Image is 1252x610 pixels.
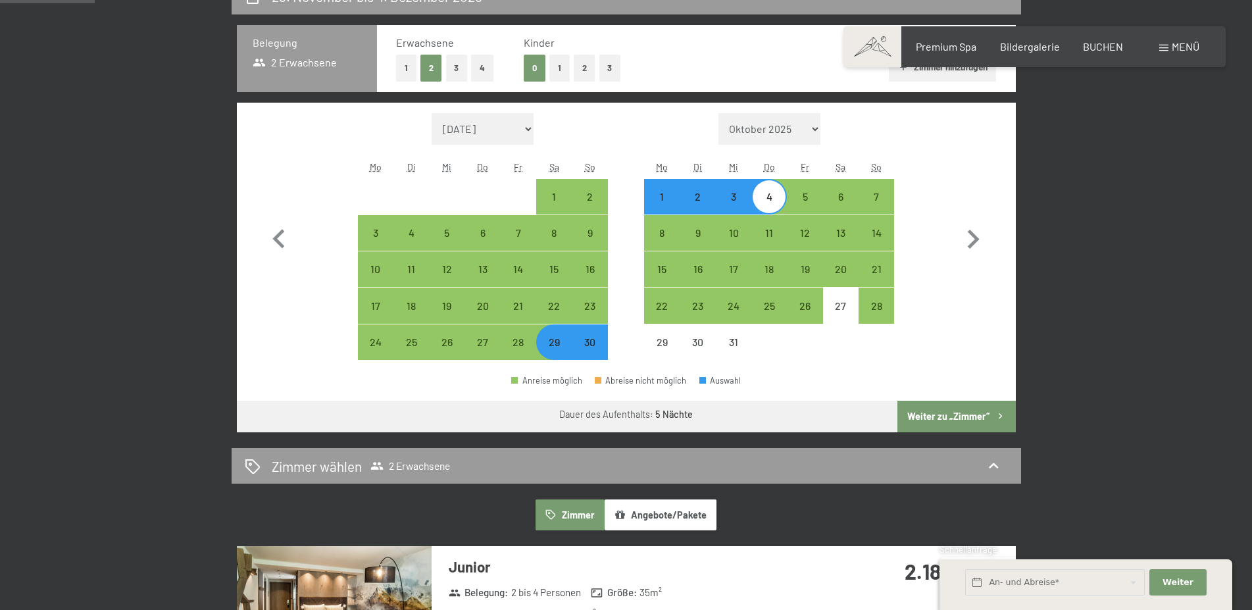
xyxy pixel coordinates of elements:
[501,288,536,323] div: Fri Nov 21 2025
[1149,569,1206,596] button: Weiter
[358,324,393,360] div: Mon Nov 24 2025
[644,288,680,323] div: Mon Dec 22 2025
[605,499,716,530] button: Angebote/Pakete
[1083,40,1123,53] a: BUCHEN
[393,215,429,251] div: Tue Nov 04 2025
[536,324,572,360] div: Anreise möglich
[871,161,882,172] abbr: Sonntag
[859,179,894,215] div: Sun Dec 07 2025
[644,215,680,251] div: Mon Dec 08 2025
[788,301,821,334] div: 26
[680,179,716,215] div: Anreise möglich
[407,161,416,172] abbr: Dienstag
[716,251,751,287] div: Anreise möglich
[572,324,607,360] div: Anreise möglich
[502,301,535,334] div: 21
[358,288,393,323] div: Mon Nov 17 2025
[680,215,716,251] div: Anreise möglich
[699,376,741,385] div: Auswahl
[680,288,716,323] div: Tue Dec 23 2025
[260,113,298,361] button: Vorheriger Monat
[859,288,894,323] div: Sun Dec 28 2025
[420,55,442,82] button: 2
[465,288,501,323] div: Thu Nov 20 2025
[716,288,751,323] div: Wed Dec 24 2025
[358,215,393,251] div: Mon Nov 03 2025
[477,161,488,172] abbr: Donnerstag
[645,228,678,261] div: 8
[644,251,680,287] div: Anreise möglich
[429,251,464,287] div: Anreise möglich
[359,264,392,297] div: 10
[501,324,536,360] div: Fri Nov 28 2025
[751,251,787,287] div: Anreise möglich
[788,264,821,297] div: 19
[536,179,572,215] div: Anreise möglich
[559,408,693,421] div: Dauer des Aufenthalts:
[716,179,751,215] div: Anreise möglich
[680,251,716,287] div: Tue Dec 16 2025
[788,228,821,261] div: 12
[680,324,716,360] div: Tue Dec 30 2025
[393,251,429,287] div: Anreise möglich
[395,264,428,297] div: 11
[751,179,787,215] div: Anreise möglich
[393,288,429,323] div: Tue Nov 18 2025
[645,191,678,224] div: 1
[860,264,893,297] div: 21
[680,251,716,287] div: Anreise möglich
[430,264,463,297] div: 12
[359,337,392,370] div: 24
[585,161,595,172] abbr: Sonntag
[639,586,662,599] span: 35 m²
[572,288,607,323] div: Anreise möglich
[358,215,393,251] div: Anreise möglich
[751,288,787,323] div: Thu Dec 25 2025
[465,324,501,360] div: Anreise möglich
[644,324,680,360] div: Anreise nicht möglich
[905,559,998,584] strong: 2.180,00 €
[465,215,501,251] div: Thu Nov 06 2025
[502,264,535,297] div: 14
[549,161,559,172] abbr: Samstag
[358,288,393,323] div: Anreise möglich
[536,215,572,251] div: Sat Nov 08 2025
[429,215,464,251] div: Wed Nov 05 2025
[395,228,428,261] div: 4
[572,288,607,323] div: Sun Nov 23 2025
[682,301,714,334] div: 23
[396,36,454,49] span: Erwachsene
[859,251,894,287] div: Anreise möglich
[751,215,787,251] div: Thu Dec 11 2025
[393,288,429,323] div: Anreise möglich
[655,409,693,420] b: 5 Nächte
[644,179,680,215] div: Mon Dec 01 2025
[466,228,499,261] div: 6
[536,251,572,287] div: Sat Nov 15 2025
[430,337,463,370] div: 26
[823,215,859,251] div: Sat Dec 13 2025
[824,228,857,261] div: 13
[682,191,714,224] div: 2
[449,557,840,577] h3: Junior
[682,264,714,297] div: 16
[787,215,822,251] div: Fri Dec 12 2025
[717,191,750,224] div: 3
[538,191,570,224] div: 1
[501,324,536,360] div: Anreise möglich
[370,459,450,472] span: 2 Erwachsene
[429,215,464,251] div: Anreise möglich
[573,264,606,297] div: 16
[536,499,604,530] button: Zimmer
[572,179,607,215] div: Anreise möglich
[393,324,429,360] div: Tue Nov 25 2025
[430,228,463,261] div: 5
[787,251,822,287] div: Anreise möglich
[717,301,750,334] div: 24
[859,251,894,287] div: Sun Dec 21 2025
[536,179,572,215] div: Sat Nov 01 2025
[359,228,392,261] div: 3
[693,161,702,172] abbr: Dienstag
[549,55,570,82] button: 1
[787,215,822,251] div: Anreise möglich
